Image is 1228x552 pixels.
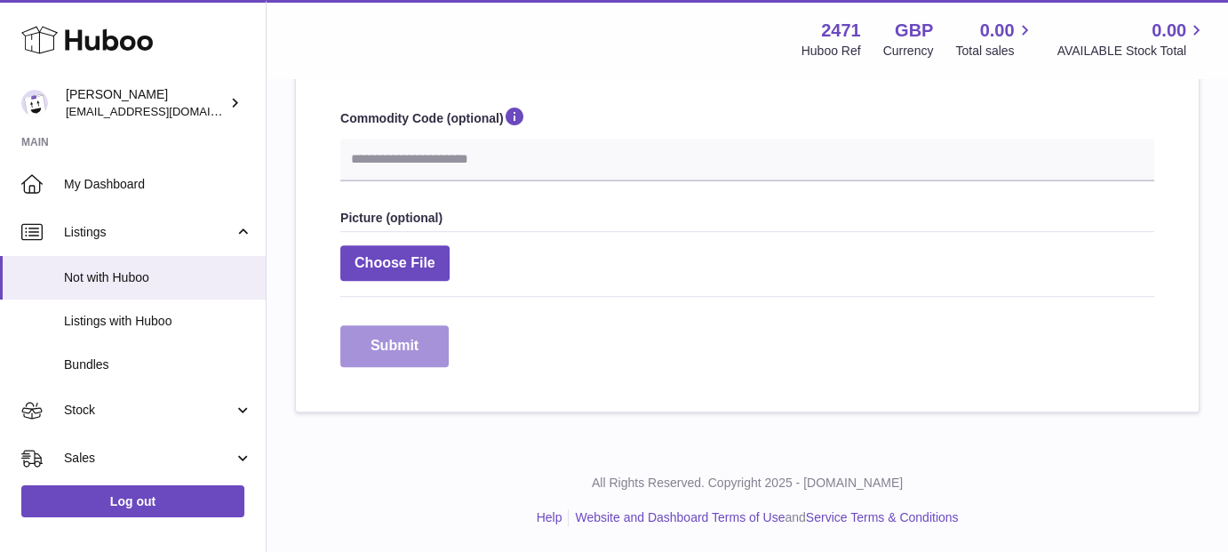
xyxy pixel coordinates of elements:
[955,19,1034,60] a: 0.00 Total sales
[64,176,252,193] span: My Dashboard
[575,510,785,524] a: Website and Dashboard Terms of Use
[340,245,450,282] span: Choose File
[1057,19,1207,60] a: 0.00 AVAILABLE Stock Total
[21,485,244,517] a: Log out
[64,224,234,241] span: Listings
[64,450,234,467] span: Sales
[64,356,252,373] span: Bundles
[340,210,1154,227] label: Picture (optional)
[340,325,449,367] button: Submit
[801,43,861,60] div: Huboo Ref
[1057,43,1207,60] span: AVAILABLE Stock Total
[64,313,252,330] span: Listings with Huboo
[64,402,234,419] span: Stock
[569,509,958,526] li: and
[1152,19,1186,43] span: 0.00
[821,19,861,43] strong: 2471
[64,269,252,286] span: Not with Huboo
[806,510,959,524] a: Service Terms & Conditions
[955,43,1034,60] span: Total sales
[537,510,562,524] a: Help
[66,104,261,118] span: [EMAIL_ADDRESS][DOMAIN_NAME]
[883,43,934,60] div: Currency
[281,475,1214,492] p: All Rights Reserved. Copyright 2025 - [DOMAIN_NAME]
[895,19,933,43] strong: GBP
[980,19,1015,43] span: 0.00
[66,86,226,120] div: [PERSON_NAME]
[340,105,1154,133] label: Commodity Code (optional)
[21,90,48,116] img: internalAdmin-2471@internal.huboo.com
